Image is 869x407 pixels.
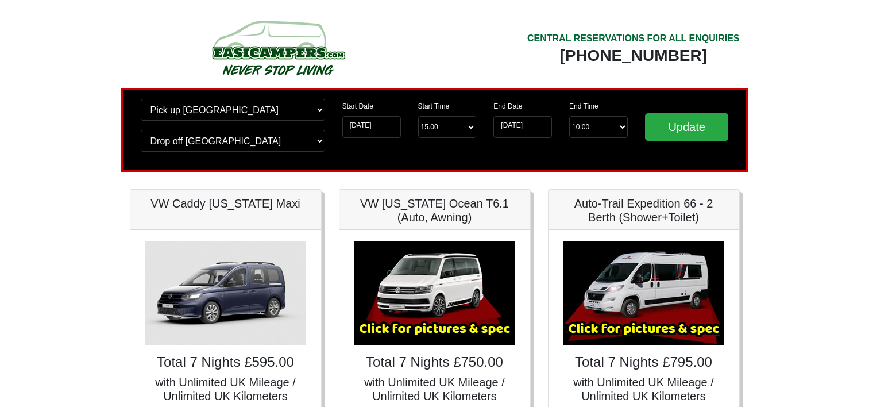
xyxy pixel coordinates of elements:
[342,116,401,138] input: Start Date
[342,101,373,112] label: Start Date
[351,375,519,403] h5: with Unlimited UK Mileage / Unlimited UK Kilometers
[560,354,728,371] h4: Total 7 Nights £795.00
[563,241,724,345] img: Auto-Trail Expedition 66 - 2 Berth (Shower+Toilet)
[645,113,729,141] input: Update
[142,197,310,210] h5: VW Caddy [US_STATE] Maxi
[145,241,306,345] img: VW Caddy California Maxi
[418,101,450,112] label: Start Time
[493,116,552,138] input: Return Date
[527,32,740,45] div: CENTRAL RESERVATIONS FOR ALL ENQUIRIES
[142,375,310,403] h5: with Unlimited UK Mileage / Unlimited UK Kilometers
[142,354,310,371] h4: Total 7 Nights £595.00
[569,101,598,112] label: End Time
[169,16,387,79] img: campers-checkout-logo.png
[560,375,728,403] h5: with Unlimited UK Mileage / Unlimited UK Kilometers
[527,45,740,66] div: [PHONE_NUMBER]
[351,197,519,224] h5: VW [US_STATE] Ocean T6.1 (Auto, Awning)
[354,241,515,345] img: VW California Ocean T6.1 (Auto, Awning)
[493,101,522,112] label: End Date
[560,197,728,224] h5: Auto-Trail Expedition 66 - 2 Berth (Shower+Toilet)
[351,354,519,371] h4: Total 7 Nights £750.00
